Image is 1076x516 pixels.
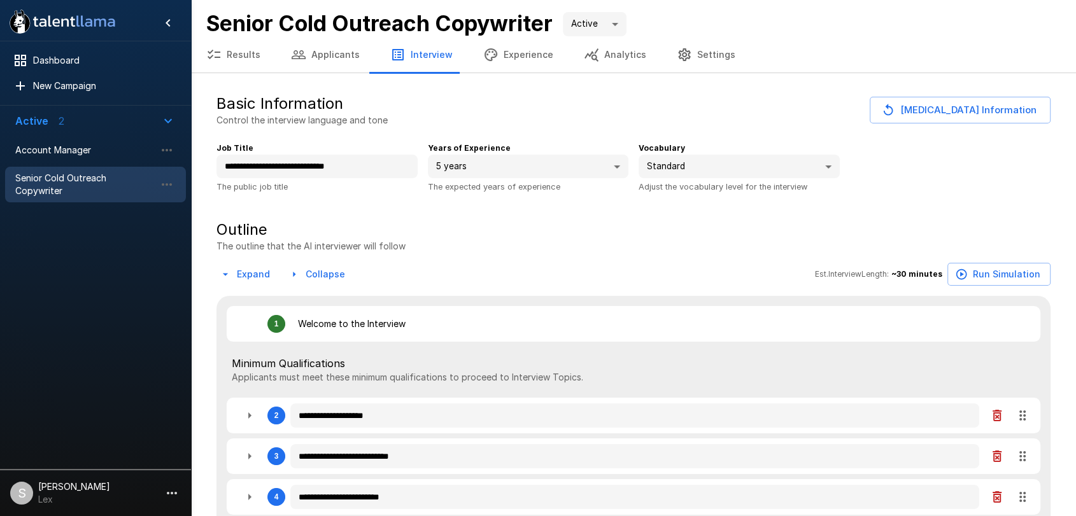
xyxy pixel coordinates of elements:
[206,10,553,36] b: Senior Cold Outreach Copywriter
[891,269,942,279] b: ~ 30 minutes
[428,143,511,153] b: Years of Experience
[216,263,275,286] button: Expand
[815,268,889,281] span: Est. Interview Length:
[639,143,685,153] b: Vocabulary
[639,155,840,179] div: Standard
[216,220,406,240] h5: Outline
[227,438,1040,474] div: 3
[227,398,1040,433] div: 2
[947,263,1051,286] button: Run Simulation
[216,240,406,253] p: The outline that the AI interviewer will follow
[662,37,751,73] button: Settings
[276,37,375,73] button: Applicants
[569,37,662,73] button: Analytics
[274,492,279,501] div: 4
[274,319,279,328] div: 1
[375,37,468,73] button: Interview
[870,97,1051,123] button: [MEDICAL_DATA] Information
[563,12,626,36] div: Active
[232,371,1035,384] p: Applicants must meet these minimum qualifications to proceed to Interview Topics.
[216,180,418,193] p: The public job title
[285,263,350,286] button: Collapse
[216,94,343,114] h5: Basic Information
[428,155,629,179] div: 5 years
[639,180,840,193] p: Adjust the vocabulary level for the interview
[216,114,388,127] p: Control the interview language and tone
[298,317,406,330] p: Welcome to the Interview
[216,143,253,153] b: Job Title
[468,37,569,73] button: Experience
[428,180,629,193] p: The expected years of experience
[191,37,276,73] button: Results
[227,479,1040,515] div: 4
[274,411,279,420] div: 2
[232,356,1035,371] span: Minimum Qualifications
[274,452,279,461] div: 3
